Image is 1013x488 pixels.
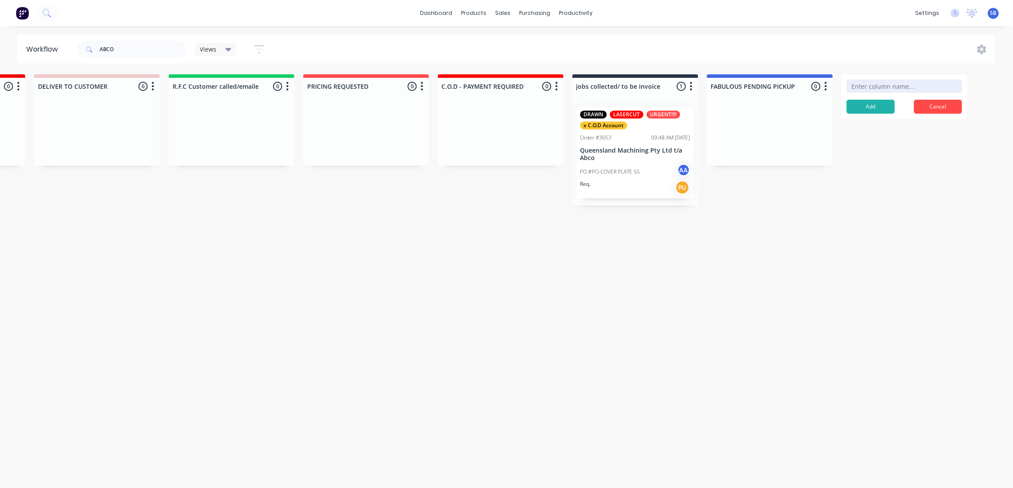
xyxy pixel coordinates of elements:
[580,147,690,162] p: Queensland Machining Pty Ltd t/a Abco
[26,44,62,55] div: Workflow
[555,7,597,20] div: productivity
[652,134,690,142] div: 09:48 AM [DATE]
[677,164,690,177] div: AA
[580,111,607,119] div: DRAWN
[580,168,640,176] p: PO #PO-COVER PLATE SS
[610,111,644,119] div: LASERCUT
[847,100,895,114] button: Add
[990,9,997,17] span: SB
[577,107,694,199] div: DRAWNLASERCUTURGENT!!!!x C.O.D AccountOrder #305309:48 AM [DATE]Queensland Machining Pty Ltd t/a ...
[914,100,962,114] button: Cancel
[16,7,29,20] img: Factory
[847,80,962,93] input: Enter column name…
[580,180,591,188] p: Req.
[580,122,628,129] div: x C.O.D Account
[676,181,690,195] div: PU
[515,7,555,20] div: purchasing
[457,7,491,20] div: products
[580,134,612,142] div: Order #3053
[100,41,186,58] input: Search for orders...
[647,111,680,119] div: URGENT!!!!
[416,7,457,20] a: dashboard
[491,7,515,20] div: sales
[200,45,217,54] span: Views
[911,7,944,20] div: settings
